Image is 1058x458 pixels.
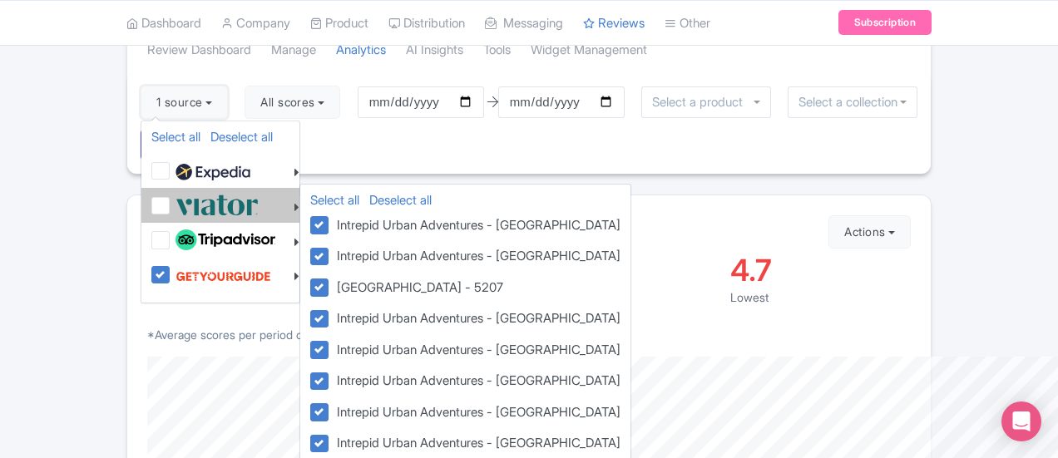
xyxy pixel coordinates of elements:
[330,276,503,298] label: [GEOGRAPHIC_DATA] - 5207
[330,401,620,422] label: Intrepid Urban Adventures - [GEOGRAPHIC_DATA]
[176,229,275,251] img: tripadvisor_background-ebb97188f8c6c657a79ad20e0caa6051.svg
[330,431,620,453] label: Intrepid Urban Adventures - [GEOGRAPHIC_DATA]
[330,244,620,266] label: Intrepid Urban Adventures - [GEOGRAPHIC_DATA]
[147,27,251,73] a: Review Dashboard
[336,27,386,73] a: Analytics
[369,192,432,208] a: Deselect all
[271,27,316,73] a: Manage
[330,369,620,391] label: Intrepid Urban Adventures - [GEOGRAPHIC_DATA]
[147,326,911,343] p: *Average scores per period on display
[310,192,359,208] a: Select all
[652,95,752,110] input: Select a product
[828,215,911,249] button: Actions
[730,288,912,306] div: Lowest
[330,307,620,328] label: Intrepid Urban Adventures - [GEOGRAPHIC_DATA]
[245,86,340,119] button: All scores
[330,214,620,235] label: Intrepid Urban Adventures - [GEOGRAPHIC_DATA]
[406,27,463,73] a: AI Insights
[1001,401,1041,441] div: Open Intercom Messenger
[176,260,271,292] img: get_your_guide-5a6366678479520ec94e3f9d2b9f304b.svg
[141,86,228,119] button: 1 source
[330,338,620,360] label: Intrepid Urban Adventures - [GEOGRAPHIC_DATA]
[798,95,907,110] input: Select a collection
[176,191,259,219] img: viator-e2bf771eb72f7a6029a5edfbb081213a.svg
[176,160,250,185] img: expedia22-01-93867e2ff94c7cd37d965f09d456db68.svg
[483,27,511,73] a: Tools
[531,27,647,73] a: Widget Management
[151,129,200,145] a: Select all
[730,255,912,285] div: 4.7
[210,129,273,145] a: Deselect all
[838,10,932,35] a: Subscription
[141,121,300,303] ul: 1 source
